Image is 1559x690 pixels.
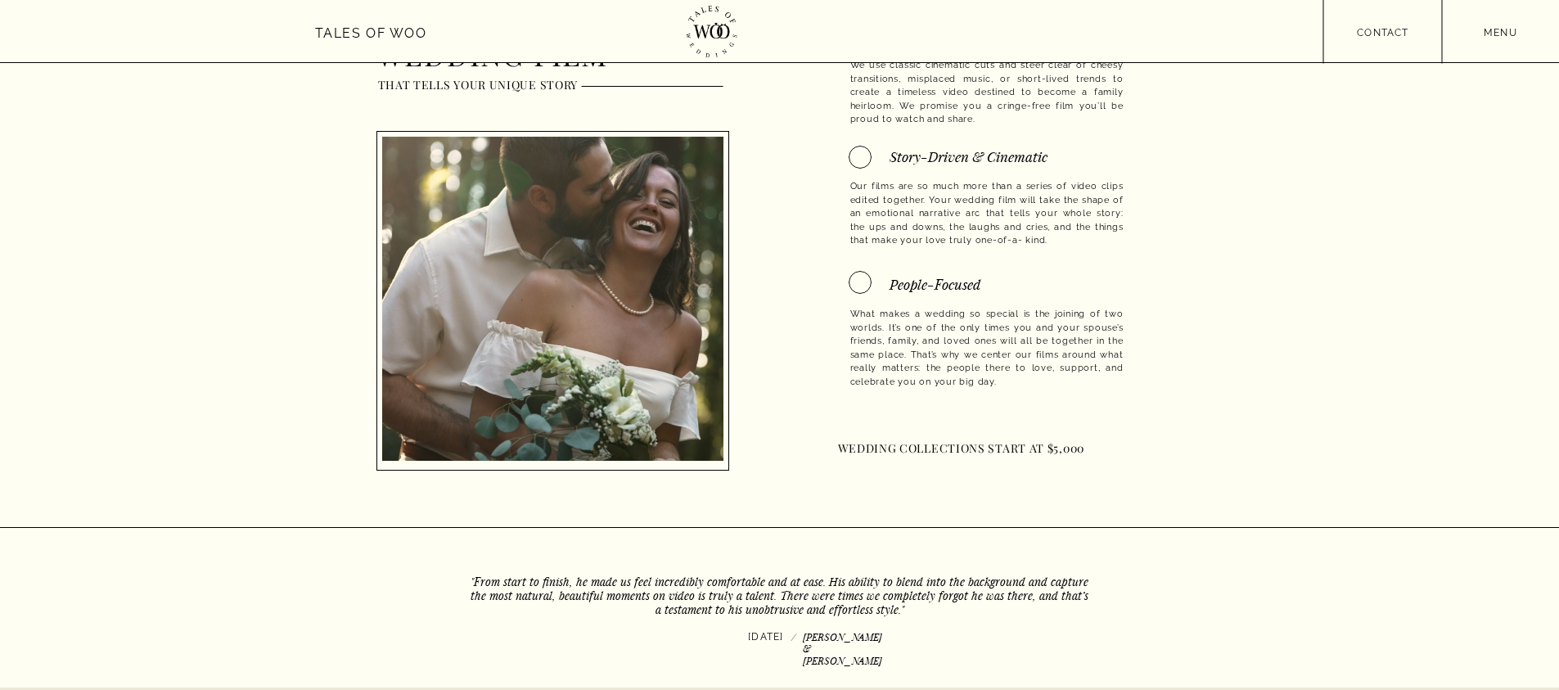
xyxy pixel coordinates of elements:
h3: Story-Driven & Cinematic [890,148,1130,166]
div: / [791,631,797,642]
h3: "From start to finish, he made us feel incredibly comfortable and at ease. His ability to blend i... [469,575,1091,622]
p: [PERSON_NAME] & [PERSON_NAME] [803,631,866,652]
a: Tales of Woo [315,22,428,41]
p: [DATE] [694,629,784,642]
p: What makes a wedding so special is the joining of two worlds. It’s one of the only times you and ... [850,308,1124,390]
h1: Wedding collections start at $5,000 [838,442,1137,461]
a: menu [1442,25,1559,37]
p: Our films are so much more than a series of video clips edited together. Your wedding film will t... [850,180,1124,263]
h2: Wedding Film [376,37,639,67]
a: contact [1323,25,1443,37]
p: We use classic cinematic cuts and steer clear of cheesy transitions, misplaced music, or short-li... [850,59,1124,152]
h3: that tells your unique story [378,79,597,94]
h3: People-Focused [890,276,1130,294]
